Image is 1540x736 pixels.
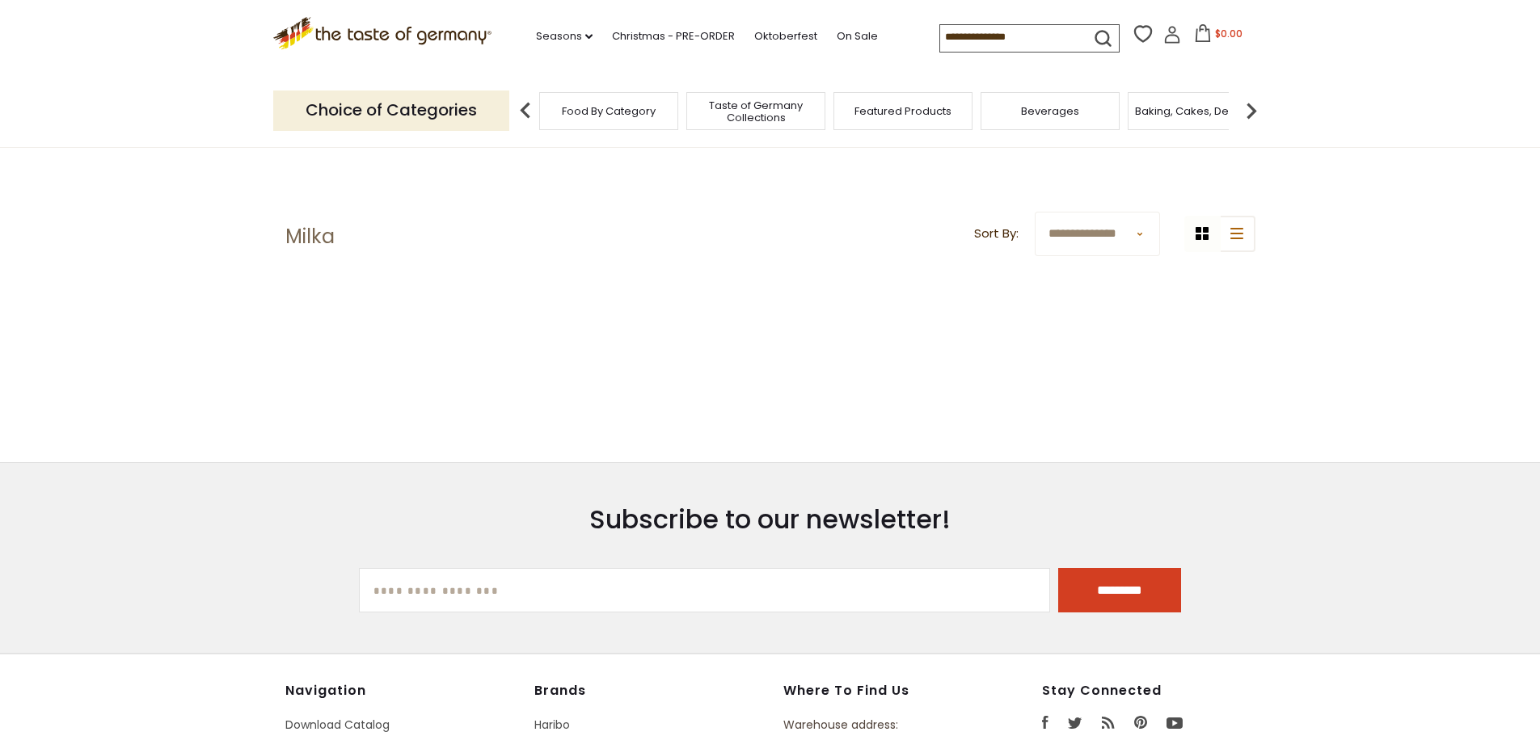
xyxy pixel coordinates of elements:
[536,27,593,45] a: Seasons
[1021,105,1079,117] a: Beverages
[273,90,509,130] p: Choice of Categories
[1135,105,1260,117] a: Baking, Cakes, Desserts
[285,717,390,733] a: Download Catalog
[612,27,735,45] a: Christmas - PRE-ORDER
[1235,95,1268,127] img: next arrow
[509,95,542,127] img: previous arrow
[534,717,570,733] a: Haribo
[1042,683,1255,699] h4: Stay Connected
[359,503,1182,536] h3: Subscribe to our newsletter!
[534,683,767,699] h4: Brands
[285,683,518,699] h4: Navigation
[837,27,878,45] a: On Sale
[1215,27,1243,40] span: $0.00
[754,27,817,45] a: Oktoberfest
[562,105,656,117] a: Food By Category
[854,105,951,117] a: Featured Products
[1184,24,1253,48] button: $0.00
[285,225,335,249] h1: Milka
[783,683,968,699] h4: Where to find us
[974,224,1019,244] label: Sort By:
[691,99,821,124] a: Taste of Germany Collections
